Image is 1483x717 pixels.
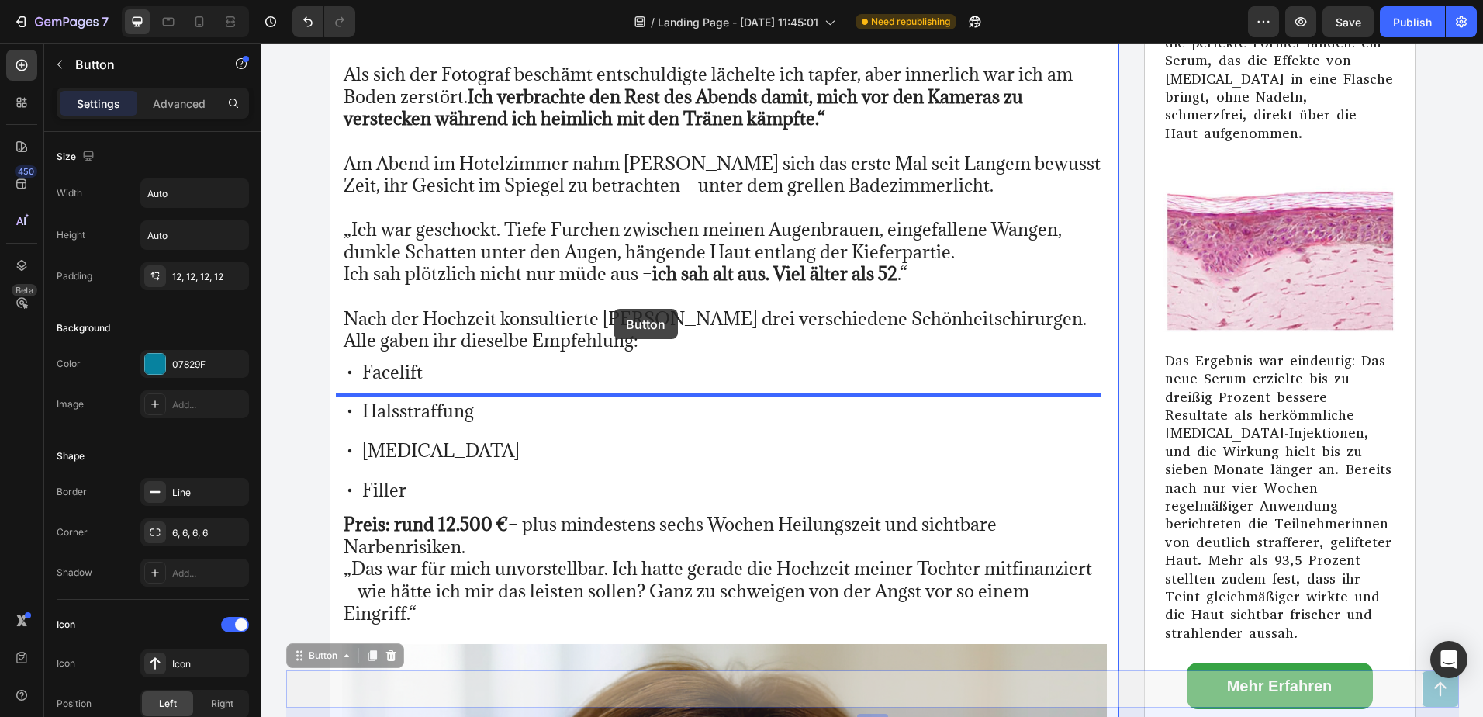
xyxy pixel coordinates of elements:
[211,697,233,711] span: Right
[57,697,92,711] div: Position
[57,566,92,580] div: Shadow
[292,6,355,37] div: Undo/Redo
[75,55,207,74] p: Button
[15,165,37,178] div: 450
[57,186,82,200] div: Width
[172,358,245,372] div: 07829F
[651,14,655,30] span: /
[57,449,85,463] div: Shape
[57,656,75,670] div: Icon
[57,147,98,168] div: Size
[871,15,950,29] span: Need republishing
[172,270,245,284] div: 12, 12, 12, 12
[658,14,818,30] span: Landing Page - [DATE] 11:45:01
[57,228,85,242] div: Height
[1322,6,1374,37] button: Save
[57,397,84,411] div: Image
[57,525,88,539] div: Corner
[57,357,81,371] div: Color
[57,321,110,335] div: Background
[1430,641,1467,678] div: Open Intercom Messenger
[57,618,75,632] div: Icon
[172,526,245,540] div: 6, 6, 6, 6
[1393,14,1432,30] div: Publish
[172,566,245,580] div: Add...
[141,221,248,249] input: Auto
[1336,16,1361,29] span: Save
[172,398,245,412] div: Add...
[57,269,92,283] div: Padding
[57,485,87,499] div: Border
[172,486,245,500] div: Line
[153,95,206,112] p: Advanced
[141,179,248,207] input: Auto
[159,697,177,711] span: Left
[12,284,37,296] div: Beta
[6,6,116,37] button: 7
[261,43,1483,717] iframe: Design area
[77,95,120,112] p: Settings
[102,12,109,31] p: 7
[1380,6,1445,37] button: Publish
[172,657,245,671] div: Icon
